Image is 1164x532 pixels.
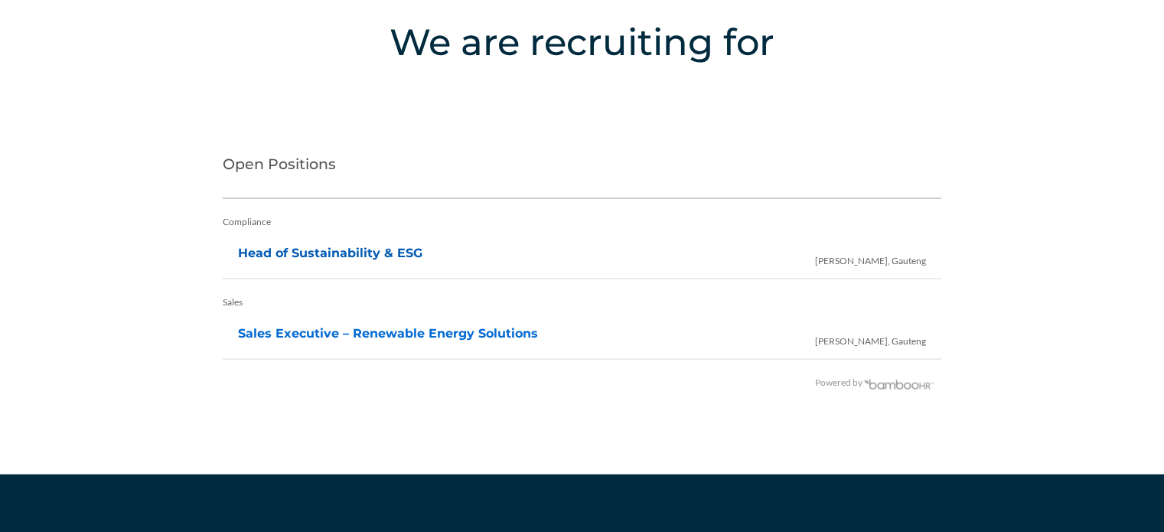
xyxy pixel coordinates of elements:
img: BambooHR - HR software [862,377,934,390]
div: Powered by [223,367,934,398]
a: Head of Sustainability & ESG [238,246,422,260]
a: Sales Executive – Renewable Energy Solutions [238,326,538,341]
span: [PERSON_NAME], Gauteng [815,239,926,276]
div: Compliance [223,207,941,237]
span: [PERSON_NAME], Gauteng [815,319,926,357]
h4: We are recruiting for [69,15,1095,69]
div: Sales [223,287,941,318]
h2: Open Positions [223,138,941,199]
